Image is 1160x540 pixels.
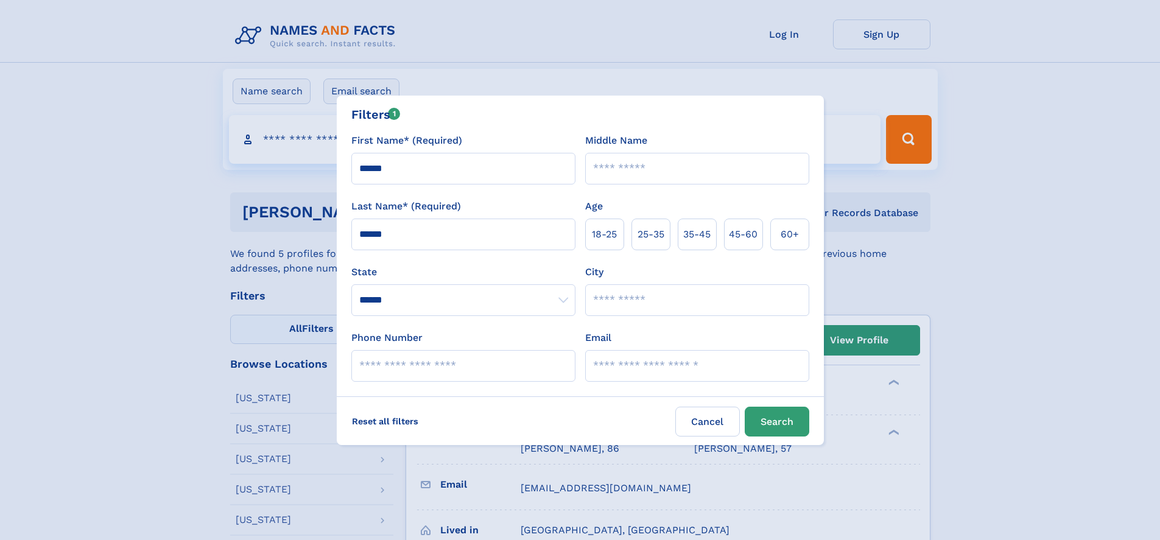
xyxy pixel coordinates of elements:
label: Middle Name [585,133,647,148]
span: 25‑35 [638,227,664,242]
button: Search [745,407,809,437]
label: State [351,265,575,279]
span: 35‑45 [683,227,711,242]
label: Email [585,331,611,345]
label: Phone Number [351,331,423,345]
label: Last Name* (Required) [351,199,461,214]
label: Reset all filters [344,407,426,436]
label: Cancel [675,407,740,437]
label: First Name* (Required) [351,133,462,148]
span: 18‑25 [592,227,617,242]
div: Filters [351,105,401,124]
label: City [585,265,603,279]
label: Age [585,199,603,214]
span: 60+ [781,227,799,242]
span: 45‑60 [729,227,758,242]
